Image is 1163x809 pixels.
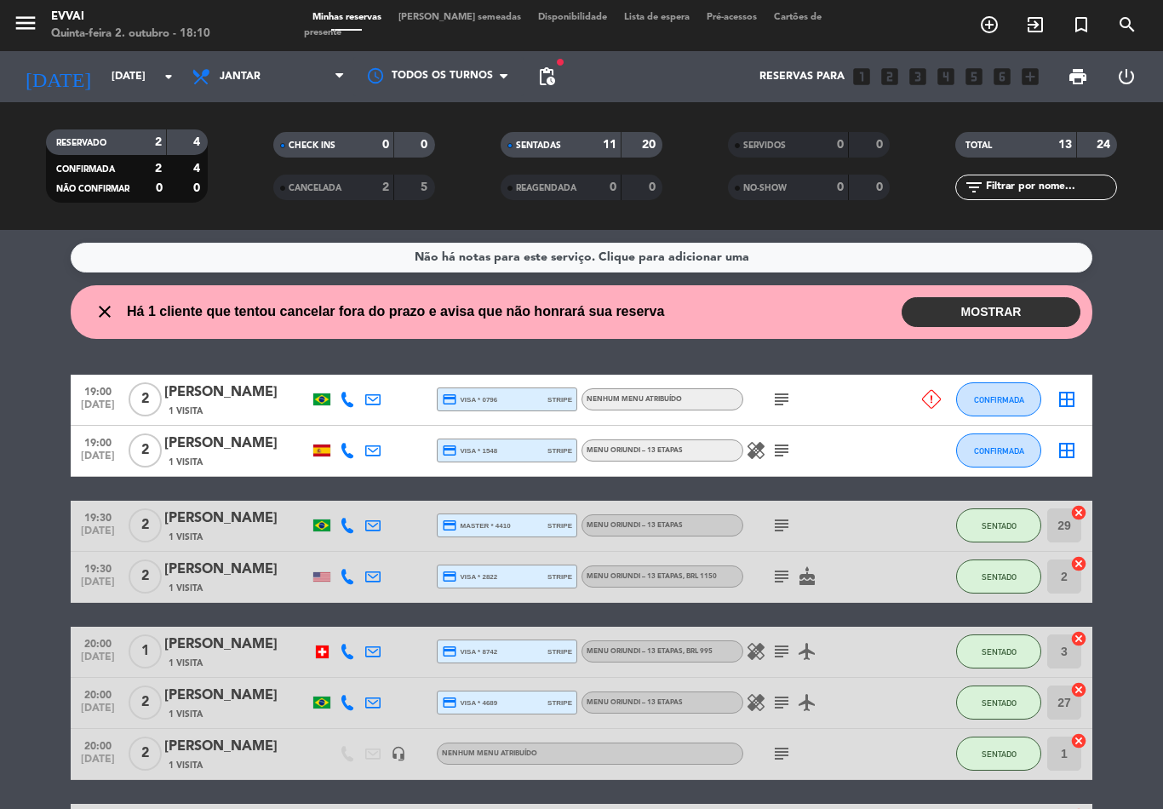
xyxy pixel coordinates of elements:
[547,394,572,405] span: stripe
[77,432,119,451] span: 19:00
[974,395,1024,404] span: CONFIRMADA
[382,181,389,193] strong: 2
[391,746,406,761] i: headset_mic
[547,646,572,657] span: stripe
[77,754,119,773] span: [DATE]
[547,697,572,709] span: stripe
[129,433,162,468] span: 2
[129,508,162,542] span: 2
[616,13,698,22] span: Lista de espera
[587,396,682,403] span: Nenhum menu atribuído
[1057,389,1077,410] i: border_all
[129,634,162,668] span: 1
[982,647,1017,657] span: SENTADO
[902,297,1080,327] button: MOSTRAR
[979,14,1000,35] i: add_circle_outline
[442,750,537,757] span: Nenhum menu atribuído
[164,634,309,656] div: [PERSON_NAME]
[851,66,873,88] i: looks_one
[797,641,817,662] i: airplanemode_active
[127,301,664,323] span: Há 1 cliente que tentou cancelar fora do prazo e avisa que não honrará sua reserva
[51,9,210,26] div: Evvai
[77,507,119,526] span: 19:30
[158,66,179,87] i: arrow_drop_down
[649,181,659,193] strong: 0
[587,447,683,454] span: Menu Oriundi – 13 etapas
[77,381,119,400] span: 19:00
[77,703,119,722] span: [DATE]
[289,184,341,192] span: CANCELADA
[965,141,992,150] span: TOTAL
[13,10,38,36] i: menu
[193,136,203,148] strong: 4
[1097,139,1114,151] strong: 24
[743,184,787,192] span: NO-SHOW
[169,708,203,721] span: 1 Visita
[966,10,1012,39] span: RESERVAR MESA
[169,531,203,544] span: 1 Visita
[169,456,203,469] span: 1 Visita
[421,139,431,151] strong: 0
[982,572,1017,582] span: SENTADO
[289,141,335,150] span: CHECK INS
[587,573,717,580] span: Menu Oriundi – 13 etapas
[77,399,119,419] span: [DATE]
[77,558,119,577] span: 19:30
[442,644,457,659] i: credit_card
[164,559,309,581] div: [PERSON_NAME]
[382,139,389,151] strong: 0
[547,445,572,456] span: stripe
[129,382,162,416] span: 2
[1070,555,1087,572] i: cancel
[1070,630,1087,647] i: cancel
[77,450,119,470] span: [DATE]
[1117,14,1137,35] i: search
[964,177,984,198] i: filter_list
[193,163,203,175] strong: 4
[536,66,557,87] span: pending_actions
[547,520,572,531] span: stripe
[1058,139,1072,151] strong: 13
[77,651,119,671] span: [DATE]
[155,136,162,148] strong: 2
[164,508,309,530] div: [PERSON_NAME]
[164,382,309,404] div: [PERSON_NAME]
[77,525,119,545] span: [DATE]
[991,66,1013,88] i: looks_6
[77,633,119,652] span: 20:00
[907,66,929,88] i: looks_3
[56,139,106,147] span: RESERVADO
[963,66,985,88] i: looks_5
[169,582,203,595] span: 1 Visita
[169,657,203,670] span: 1 Visita
[956,433,1041,468] button: CONFIRMADA
[1068,66,1088,87] span: print
[1071,14,1091,35] i: turned_in_not
[956,737,1041,771] button: SENTADO
[193,182,203,194] strong: 0
[220,71,261,83] span: Jantar
[746,440,766,461] i: healing
[13,58,103,95] i: [DATE]
[155,163,162,175] strong: 2
[1057,440,1077,461] i: border_all
[390,13,530,22] span: [PERSON_NAME] semeadas
[642,139,659,151] strong: 20
[164,736,309,758] div: [PERSON_NAME]
[771,440,792,461] i: subject
[56,165,115,174] span: CONFIRMADA
[442,518,457,533] i: credit_card
[77,735,119,754] span: 20:00
[771,641,792,662] i: subject
[442,695,457,710] i: credit_card
[974,446,1024,456] span: CONFIRMADA
[837,181,844,193] strong: 0
[1019,66,1041,88] i: add_box
[156,182,163,194] strong: 0
[587,648,713,655] span: Menu Oriundi – 13 etapas
[984,178,1116,197] input: Filtrar por nome...
[1070,504,1087,521] i: cancel
[77,684,119,703] span: 20:00
[771,566,792,587] i: subject
[56,185,129,193] span: NÃO CONFIRMAR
